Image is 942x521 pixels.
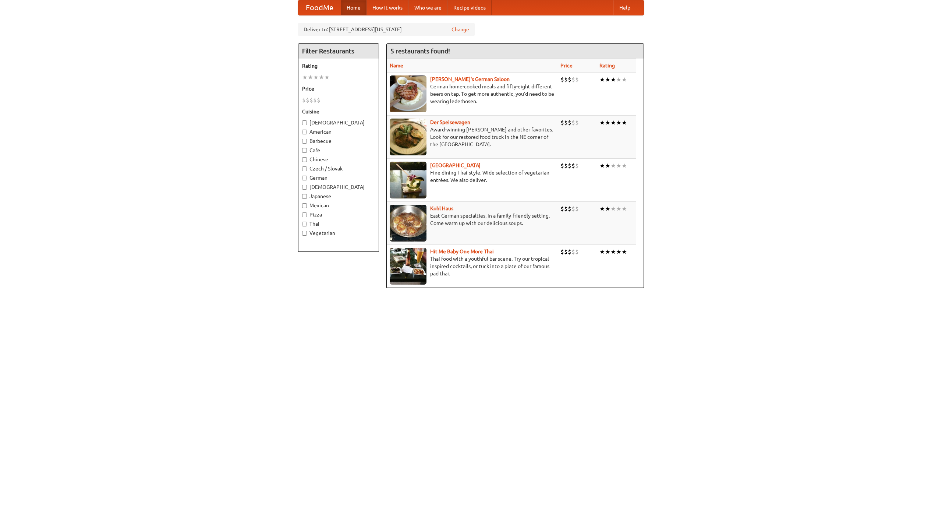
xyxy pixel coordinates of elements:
li: ★ [599,248,605,256]
li: $ [568,248,571,256]
li: ★ [605,75,610,84]
label: Japanese [302,193,375,200]
label: [DEMOGRAPHIC_DATA] [302,183,375,191]
li: $ [568,119,571,127]
li: ★ [610,162,616,170]
li: ★ [621,205,627,213]
li: $ [302,96,306,104]
img: speisewagen.jpg [390,119,426,155]
li: $ [568,205,571,213]
input: Japanese [302,194,307,199]
a: Kohl Haus [430,205,453,211]
li: ★ [616,205,621,213]
input: German [302,176,307,180]
ng-pluralize: 5 restaurants found! [390,47,450,54]
a: Price [560,63,573,68]
label: German [302,174,375,182]
li: $ [568,162,571,170]
img: kohlhaus.jpg [390,205,426,242]
input: Mexican [302,203,307,208]
a: Home [341,0,366,15]
li: $ [575,162,579,170]
label: Vegetarian [302,229,375,237]
h5: Price [302,85,375,92]
img: satay.jpg [390,162,426,198]
input: [DEMOGRAPHIC_DATA] [302,120,307,125]
input: Cafe [302,148,307,153]
li: $ [309,96,313,104]
input: Chinese [302,157,307,162]
label: American [302,128,375,135]
img: babythai.jpg [390,248,426,285]
li: $ [317,96,321,104]
label: Cafe [302,147,375,154]
li: ★ [605,205,610,213]
input: [DEMOGRAPHIC_DATA] [302,185,307,190]
label: Mexican [302,202,375,209]
p: German home-cooked meals and fifty-eight different beers on tap. To get more authentic, you'd nee... [390,83,555,105]
li: ★ [599,205,605,213]
li: ★ [610,119,616,127]
label: Czech / Slovak [302,165,375,172]
li: ★ [616,75,621,84]
li: ★ [621,119,627,127]
b: Hit Me Baby One More Thai [430,249,494,254]
li: ★ [324,73,330,81]
li: ★ [308,73,313,81]
li: $ [560,119,564,127]
li: $ [564,162,568,170]
li: ★ [621,162,627,170]
h4: Filter Restaurants [298,44,379,59]
label: [DEMOGRAPHIC_DATA] [302,119,375,126]
a: Rating [599,63,615,68]
li: ★ [599,119,605,127]
a: Der Speisewagen [430,119,470,125]
li: $ [564,75,568,84]
li: ★ [599,162,605,170]
li: ★ [621,75,627,84]
li: $ [575,205,579,213]
label: Thai [302,220,375,228]
a: How it works [366,0,408,15]
li: $ [564,119,568,127]
li: ★ [610,205,616,213]
input: Thai [302,222,307,226]
li: $ [575,119,579,127]
a: [GEOGRAPHIC_DATA] [430,162,481,168]
li: $ [560,75,564,84]
a: FoodMe [298,0,341,15]
li: $ [564,205,568,213]
li: ★ [302,73,308,81]
li: $ [306,96,309,104]
a: Change [451,26,469,33]
a: [PERSON_NAME]'s German Saloon [430,76,510,82]
p: Fine dining Thai-style. Wide selection of vegetarian entrées. We also deliver. [390,169,555,184]
li: ★ [610,75,616,84]
li: ★ [616,162,621,170]
a: Name [390,63,403,68]
img: esthers.jpg [390,75,426,112]
li: ★ [605,162,610,170]
a: Who we are [408,0,447,15]
li: ★ [599,75,605,84]
input: Pizza [302,212,307,217]
input: Barbecue [302,139,307,144]
h5: Cuisine [302,108,375,115]
li: $ [575,248,579,256]
li: $ [571,162,575,170]
label: Barbecue [302,137,375,145]
label: Pizza [302,211,375,218]
li: $ [571,75,575,84]
li: ★ [621,248,627,256]
li: ★ [319,73,324,81]
li: $ [560,162,564,170]
li: ★ [616,248,621,256]
input: Czech / Slovak [302,166,307,171]
li: $ [560,248,564,256]
li: ★ [616,119,621,127]
label: Chinese [302,156,375,163]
